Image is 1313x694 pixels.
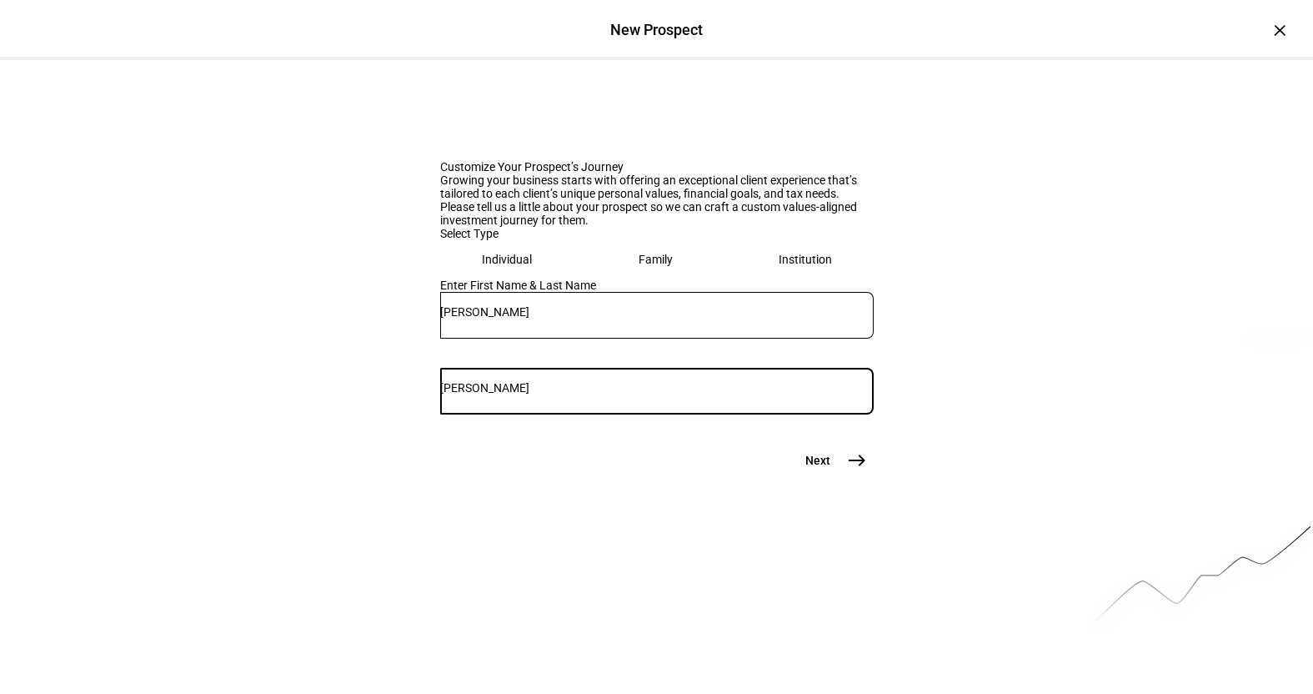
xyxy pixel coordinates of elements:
button: Next [785,444,874,477]
mat-icon: east [847,450,867,470]
div: × [1266,17,1293,43]
div: Customize Your Prospect’s Journey [440,160,874,173]
div: Family [639,253,673,266]
div: Select Type [440,227,874,240]
input: Last Name [440,381,874,395]
div: Institution [779,253,832,266]
div: Individual [482,253,532,266]
div: Please tell us a little about your prospect so we can craft a custom values-aligned investment jo... [440,200,874,227]
input: First Name [440,305,874,319]
div: Enter First Name & Last Name [440,279,874,292]
div: Growing your business starts with offering an exceptional client experience that’s tailored to ea... [440,173,874,200]
span: Next [805,452,830,469]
